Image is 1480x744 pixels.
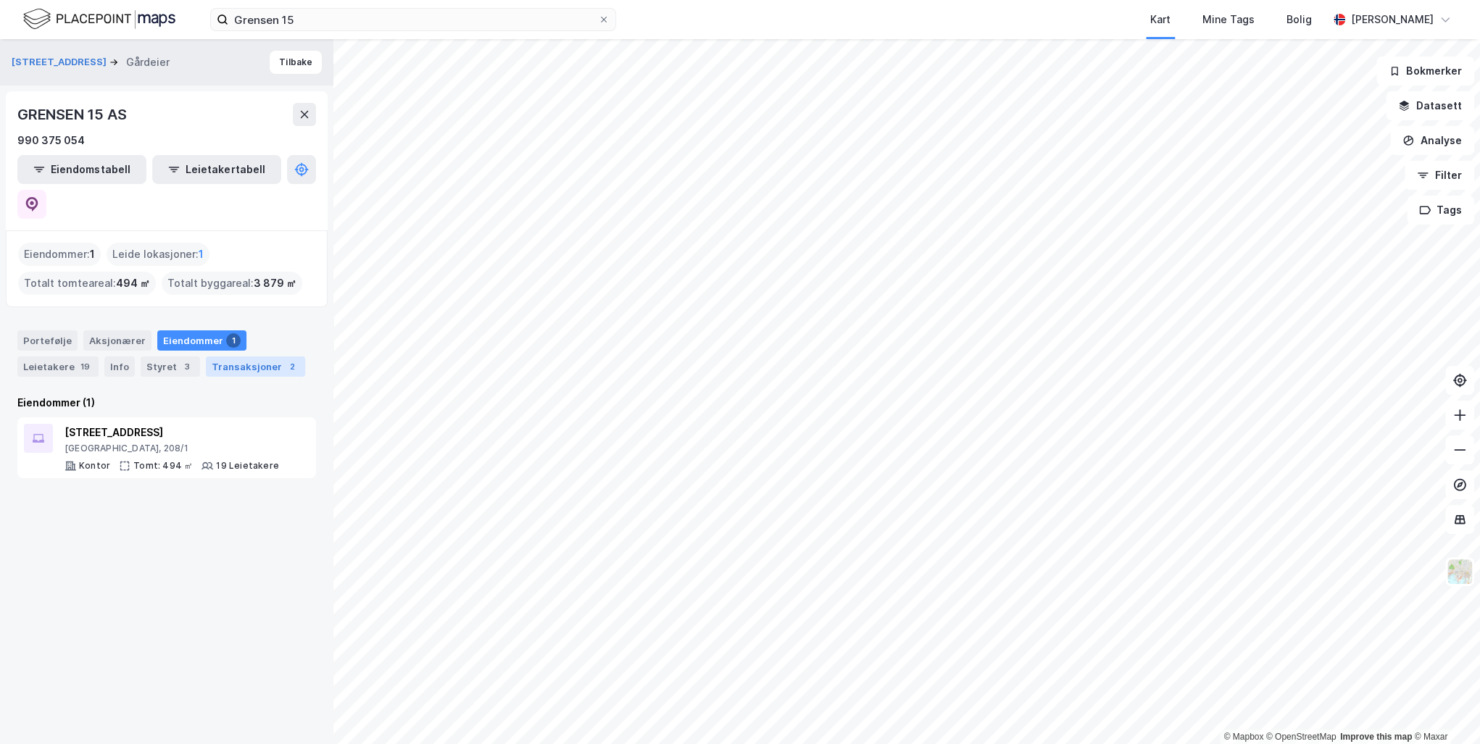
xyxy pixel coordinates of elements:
[152,155,281,184] button: Leietakertabell
[79,460,110,472] div: Kontor
[157,330,246,351] div: Eiendommer
[162,272,302,295] div: Totalt byggareal :
[1202,11,1255,28] div: Mine Tags
[1446,558,1473,585] img: Z
[17,330,78,351] div: Portefølje
[116,275,150,292] span: 494 ㎡
[1351,11,1434,28] div: [PERSON_NAME]
[18,272,156,295] div: Totalt tomteareal :
[23,7,175,32] img: logo.f888ab2527a4732fd821a326f86c7f29.svg
[270,51,322,74] button: Tilbake
[141,356,200,377] div: Styret
[12,55,109,70] button: [STREET_ADDRESS]
[78,359,93,374] div: 19
[18,243,101,266] div: Eiendommer :
[17,356,99,377] div: Leietakere
[1408,674,1480,744] div: Kontrollprogram for chat
[1407,196,1474,225] button: Tags
[65,443,279,454] div: [GEOGRAPHIC_DATA], 208/1
[1408,674,1480,744] iframe: Chat Widget
[226,333,241,348] div: 1
[1150,11,1171,28] div: Kart
[90,246,95,263] span: 1
[1376,57,1474,85] button: Bokmerker
[1340,732,1412,742] a: Improve this map
[1266,732,1336,742] a: OpenStreetMap
[216,460,279,472] div: 19 Leietakere
[133,460,193,472] div: Tomt: 494 ㎡
[17,103,129,126] div: GRENSEN 15 AS
[180,359,194,374] div: 3
[104,356,135,377] div: Info
[1405,161,1474,190] button: Filter
[126,54,170,71] div: Gårdeier
[1386,91,1474,120] button: Datasett
[254,275,296,292] span: 3 879 ㎡
[17,394,316,411] div: Eiendommer (1)
[228,9,598,30] input: Søk på adresse, matrikkel, gårdeiere, leietakere eller personer
[285,359,299,374] div: 2
[17,155,146,184] button: Eiendomstabell
[1286,11,1312,28] div: Bolig
[199,246,204,263] span: 1
[107,243,209,266] div: Leide lokasjoner :
[1223,732,1263,742] a: Mapbox
[83,330,151,351] div: Aksjonærer
[65,424,279,441] div: [STREET_ADDRESS]
[1390,126,1474,155] button: Analyse
[17,132,85,149] div: 990 375 054
[206,356,305,377] div: Transaksjoner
